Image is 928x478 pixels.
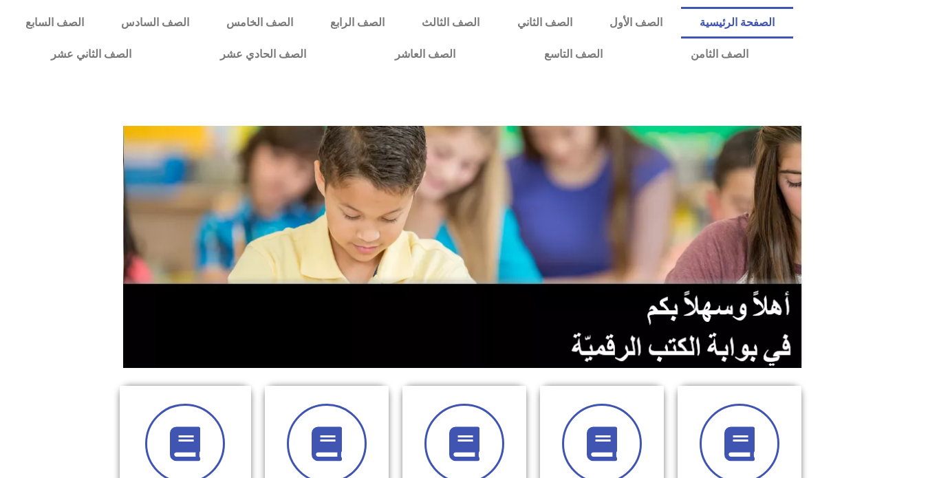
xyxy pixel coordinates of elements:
[208,7,312,39] a: الصف الخامس
[499,39,647,70] a: الصف التاسع
[7,7,102,39] a: الصف السابع
[102,7,208,39] a: الصف السادس
[591,7,681,39] a: الصف الأول
[7,39,176,70] a: الصف الثاني عشر
[351,39,500,70] a: الصف العاشر
[312,7,403,39] a: الصف الرابع
[176,39,351,70] a: الصف الحادي عشر
[499,7,591,39] a: الصف الثاني
[403,7,498,39] a: الصف الثالث
[681,7,793,39] a: الصفحة الرئيسية
[647,39,793,70] a: الصف الثامن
